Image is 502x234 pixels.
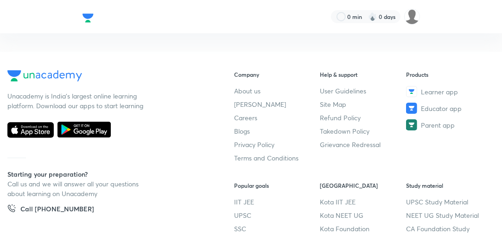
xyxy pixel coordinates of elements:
img: Educator app [406,103,417,114]
a: SSC [234,224,320,234]
h6: Company [234,70,320,79]
h5: Starting your preparation? [7,169,206,179]
p: Unacademy is India’s largest online learning platform. Download our apps to start learning [7,91,146,111]
a: Educator app [406,103,492,114]
a: Company Logo [83,11,94,22]
a: Site Map [320,99,406,109]
span: Educator app [421,104,462,113]
a: About us [234,86,320,96]
a: Blogs [234,126,320,136]
a: Parent app [406,119,492,130]
a: Learner app [406,86,492,97]
a: IIT JEE [234,197,320,207]
h6: [GEOGRAPHIC_DATA] [320,181,406,190]
h5: Call [PHONE_NUMBER] [20,204,94,217]
img: Company Logo [7,70,82,81]
a: Company Logo [7,70,206,84]
a: Grievance Redressal [320,140,406,149]
a: [PERSON_NAME] [234,99,320,109]
a: Refund Policy [320,113,406,123]
a: Kota Foundation [320,224,406,234]
a: NEET UG Study Material [406,210,492,220]
img: Learner app [406,86,417,97]
img: streak [368,12,377,21]
img: Nishi raghuwanshi [404,9,420,25]
h6: Help & support [320,70,406,79]
a: Careers [234,113,320,123]
img: Company Logo [83,11,94,25]
p: Call us and we will answer all your questions about learning on Unacademy [7,179,146,198]
a: Call [PHONE_NUMBER] [7,204,94,217]
img: Parent app [406,119,417,130]
a: Kota NEET UG [320,210,406,220]
h6: Products [406,70,492,79]
span: Careers [234,113,257,123]
span: Learner app [421,87,458,97]
a: Kota IIT JEE [320,197,406,207]
a: Takedown Policy [320,126,406,136]
h6: Popular goals [234,181,320,190]
span: Parent app [421,120,455,130]
a: UPSC Study Material [406,197,492,207]
a: UPSC [234,210,320,220]
a: User Guidelines [320,86,406,96]
h6: Study material [406,181,492,190]
a: Terms and Conditions [234,153,320,163]
a: Privacy Policy [234,140,320,149]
